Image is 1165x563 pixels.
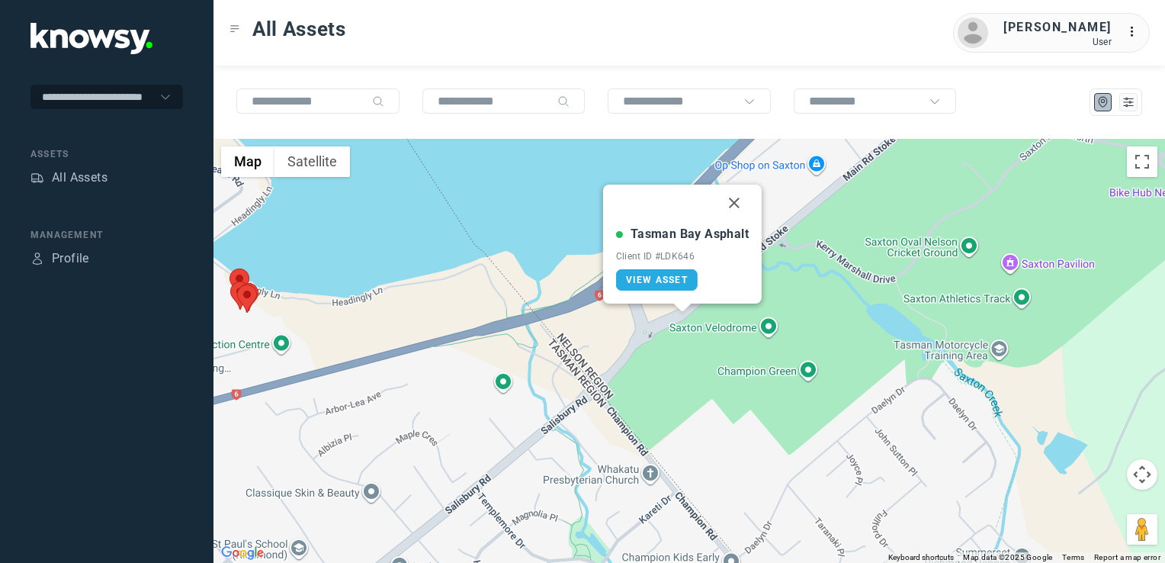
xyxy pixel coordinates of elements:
div: : [1127,23,1145,43]
div: Tasman Bay Asphalt [631,225,749,243]
div: Management [30,228,183,242]
tspan: ... [1128,26,1143,37]
div: All Assets [52,169,108,187]
a: ProfileProfile [30,249,89,268]
div: Map [1096,95,1110,109]
div: Profile [52,249,89,268]
div: Toggle Menu [229,24,240,34]
button: Keyboard shortcuts [888,552,954,563]
div: Profile [30,252,44,265]
a: Open this area in Google Maps (opens a new window) [217,543,268,563]
a: View Asset [616,269,698,291]
div: List [1122,95,1135,109]
button: Toggle fullscreen view [1127,146,1157,177]
button: Close [716,185,753,221]
div: Search [372,95,384,108]
img: avatar.png [958,18,988,48]
a: AssetsAll Assets [30,169,108,187]
div: Assets [30,147,183,161]
button: Show satellite imagery [274,146,350,177]
img: Application Logo [30,23,152,54]
a: Report a map error [1094,553,1160,561]
div: User [1003,37,1112,47]
span: Map data ©2025 Google [963,553,1052,561]
button: Show street map [221,146,274,177]
div: Client ID #LDK646 [616,251,749,262]
div: : [1127,23,1145,41]
div: Search [557,95,570,108]
div: Assets [30,171,44,185]
a: Terms (opens in new tab) [1062,553,1085,561]
span: View Asset [626,275,688,285]
button: Drag Pegman onto the map to open Street View [1127,514,1157,545]
span: All Assets [252,15,346,43]
div: [PERSON_NAME] [1003,18,1112,37]
button: Map camera controls [1127,459,1157,490]
img: Google [217,543,268,563]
